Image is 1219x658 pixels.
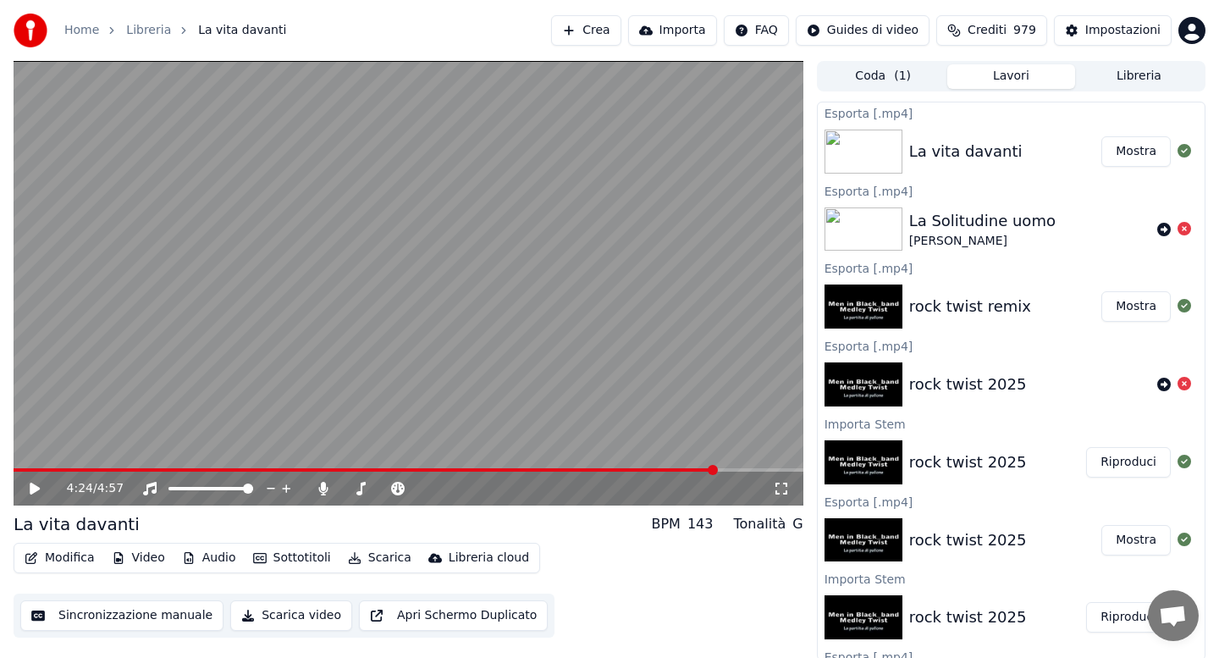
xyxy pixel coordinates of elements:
[1101,136,1171,167] button: Mostra
[818,413,1205,434] div: Importa Stem
[341,546,418,570] button: Scarica
[909,295,1031,318] div: rock twist remix
[64,22,99,39] a: Home
[1101,525,1171,556] button: Mostra
[1101,291,1171,322] button: Mostra
[651,514,680,534] div: BPM
[18,546,102,570] button: Modifica
[14,512,140,536] div: La vita davanti
[724,15,789,46] button: FAQ
[909,451,1027,474] div: rock twist 2025
[246,546,338,570] button: Sottotitoli
[947,64,1075,89] button: Lavori
[819,64,947,89] button: Coda
[936,15,1047,46] button: Crediti979
[818,568,1205,589] div: Importa Stem
[64,22,286,39] nav: breadcrumb
[1086,602,1171,633] button: Riproduci
[909,605,1027,629] div: rock twist 2025
[1085,22,1161,39] div: Impostazioni
[968,22,1007,39] span: Crediti
[105,546,172,570] button: Video
[20,600,223,631] button: Sincronizzazione manuale
[1086,447,1171,478] button: Riproduci
[1054,15,1172,46] button: Impostazioni
[909,528,1027,552] div: rock twist 2025
[909,209,1056,233] div: La Solitudine uomo
[198,22,286,39] span: La vita davanti
[126,22,171,39] a: Libreria
[909,373,1027,396] div: rock twist 2025
[628,15,717,46] button: Importa
[733,514,786,534] div: Tonalità
[909,140,1023,163] div: La vita davanti
[1013,22,1036,39] span: 979
[687,514,714,534] div: 143
[818,491,1205,511] div: Esporta [.mp4]
[230,600,352,631] button: Scarica video
[1148,590,1199,641] div: Aprire la chat
[14,14,47,47] img: youka
[818,335,1205,356] div: Esporta [.mp4]
[796,15,929,46] button: Guides di video
[1075,64,1203,89] button: Libreria
[551,15,621,46] button: Crea
[818,102,1205,123] div: Esporta [.mp4]
[175,546,243,570] button: Audio
[818,257,1205,278] div: Esporta [.mp4]
[359,600,548,631] button: Apri Schermo Duplicato
[909,233,1056,250] div: [PERSON_NAME]
[97,480,124,497] span: 4:57
[894,68,911,85] span: ( 1 )
[449,550,529,567] div: Libreria cloud
[67,480,93,497] span: 4:24
[818,180,1205,201] div: Esporta [.mp4]
[67,480,108,497] div: /
[792,514,803,534] div: G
